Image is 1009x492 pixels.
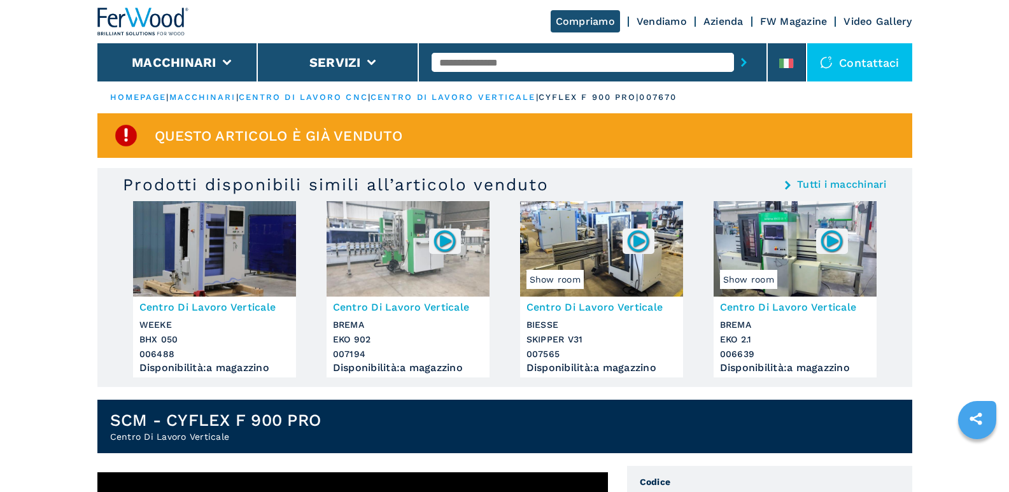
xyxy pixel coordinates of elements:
h1: SCM - CYFLEX F 900 PRO [110,410,321,430]
span: Show room [720,270,777,289]
a: Centro Di Lavoro Verticale BREMA EKO 2.1Show room006639Centro Di Lavoro VerticaleBREMAEKO 2.10066... [714,201,877,377]
a: Vendiamo [637,15,687,27]
img: 007565 [626,228,651,253]
img: Centro Di Lavoro Verticale WEEKE BHX 050 [133,201,296,297]
a: HOMEPAGE [110,92,167,102]
img: 006639 [819,228,844,253]
h3: BREMA EKO 2.1 006639 [720,318,870,362]
a: Centro Di Lavoro Verticale BREMA EKO 902007194Centro Di Lavoro VerticaleBREMAEKO 902007194Disponi... [327,201,490,377]
h3: WEEKE BHX 050 006488 [139,318,290,362]
img: Ferwood [97,8,189,36]
div: Disponibilità : a magazzino [720,365,870,371]
h3: Centro Di Lavoro Verticale [139,300,290,314]
span: Questo articolo è già venduto [155,129,402,143]
img: 007194 [432,228,457,253]
button: Macchinari [132,55,216,70]
h3: Centro Di Lavoro Verticale [333,300,483,314]
a: centro di lavoro cnc [239,92,368,102]
a: Compriamo [551,10,620,32]
h3: BREMA EKO 902 007194 [333,318,483,362]
img: Centro Di Lavoro Verticale BREMA EKO 902 [327,201,490,297]
img: SoldProduct [113,123,139,148]
h3: Centro Di Lavoro Verticale [526,300,677,314]
p: 007670 [639,92,677,103]
h3: BIESSE SKIPPER V31 007565 [526,318,677,362]
h3: Centro Di Lavoro Verticale [720,300,870,314]
span: | [368,92,370,102]
iframe: Chat [955,435,999,482]
span: Show room [526,270,584,289]
span: Codice [640,475,900,488]
img: Contattaci [820,56,833,69]
a: sharethis [960,403,992,435]
button: submit-button [734,48,754,77]
a: macchinari [169,92,236,102]
span: | [536,92,539,102]
button: Servizi [309,55,361,70]
a: Centro Di Lavoro Verticale WEEKE BHX 050Centro Di Lavoro VerticaleWEEKEBHX 050006488Disponibilità... [133,201,296,377]
div: Contattaci [807,43,912,81]
span: | [236,92,239,102]
div: Disponibilità : a magazzino [333,365,483,371]
img: Centro Di Lavoro Verticale BIESSE SKIPPER V31 [520,201,683,297]
a: Azienda [703,15,744,27]
a: FW Magazine [760,15,828,27]
a: centro di lavoro verticale [370,92,536,102]
a: Video Gallery [843,15,912,27]
div: Disponibilità : a magazzino [526,365,677,371]
a: Centro Di Lavoro Verticale BIESSE SKIPPER V31Show room007565Centro Di Lavoro VerticaleBIESSESKIPP... [520,201,683,377]
h3: Prodotti disponibili simili all’articolo venduto [123,174,549,195]
h2: Centro Di Lavoro Verticale [110,430,321,443]
span: | [166,92,169,102]
div: Disponibilità : a magazzino [139,365,290,371]
a: Tutti i macchinari [797,179,887,190]
p: cyflex f 900 pro | [539,92,640,103]
img: Centro Di Lavoro Verticale BREMA EKO 2.1 [714,201,877,297]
